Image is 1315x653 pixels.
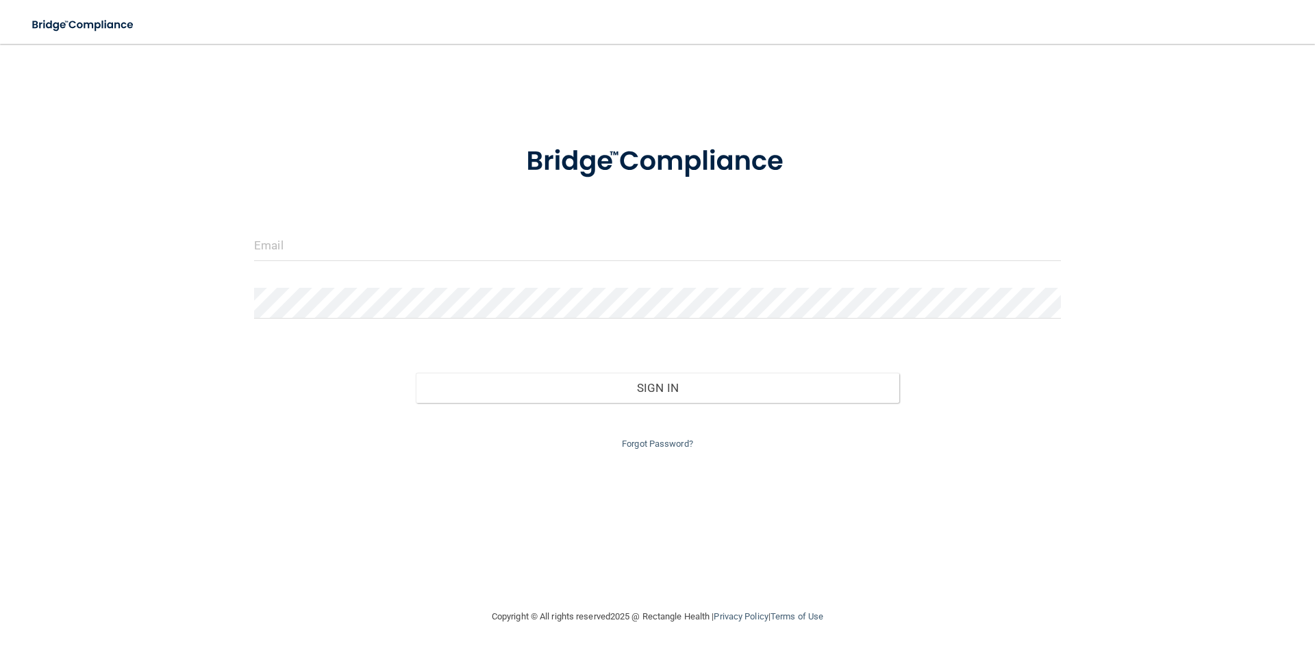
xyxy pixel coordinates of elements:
[254,230,1061,261] input: Email
[622,439,693,449] a: Forgot Password?
[416,373,900,403] button: Sign In
[714,611,768,621] a: Privacy Policy
[21,11,147,39] img: bridge_compliance_login_screen.278c3ca4.svg
[771,611,823,621] a: Terms of Use
[498,126,817,197] img: bridge_compliance_login_screen.278c3ca4.svg
[408,595,907,639] div: Copyright © All rights reserved 2025 @ Rectangle Health | |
